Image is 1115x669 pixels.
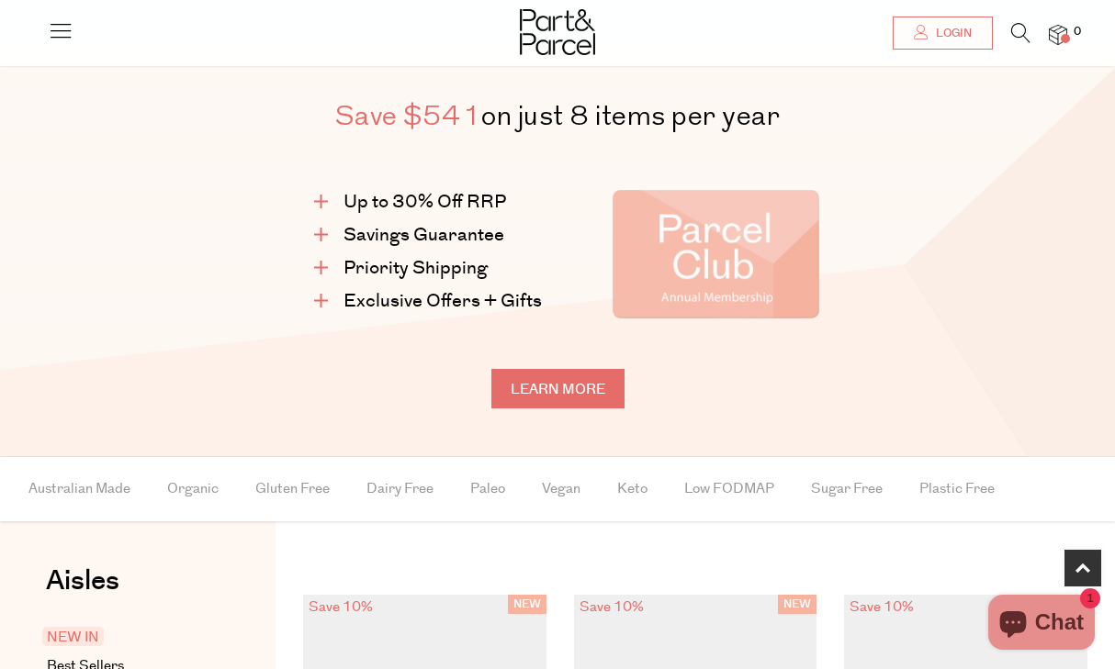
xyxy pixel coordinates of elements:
[314,189,548,215] li: Up to 30% Off RRP
[520,9,595,55] img: Part&Parcel
[931,26,972,41] span: Login
[811,457,883,521] span: Sugar Free
[314,222,548,248] li: Savings Guarantee
[983,595,1100,654] inbox-online-store-chat: Shopify online store chat
[303,595,378,619] div: Save 10%
[1069,24,1086,40] span: 0
[919,457,995,521] span: Plastic Free
[491,369,625,408] a: Learn more
[844,595,919,619] div: Save 10%
[42,627,104,646] span: NEW IN
[314,255,548,281] li: Priority Shipping
[314,288,548,314] li: Exclusive Offers + Gifts
[47,627,214,649] a: NEW IN
[617,457,648,521] span: Keto
[255,457,330,521] span: Gluten Free
[893,17,993,50] a: Login
[1049,25,1067,44] a: 0
[46,561,119,601] span: Aisles
[574,595,649,619] div: Save 10%
[470,457,505,521] span: Paleo
[241,94,874,139] h2: on just 8 items per year
[684,457,774,521] span: Low FODMAP
[366,457,434,521] span: Dairy Free
[508,595,546,614] span: NEW
[167,457,219,521] span: Organic
[46,567,119,613] a: Aisles
[778,595,817,614] span: NEW
[542,457,580,521] span: Vegan
[335,97,482,135] span: Save $541
[28,457,130,521] span: Australian Made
